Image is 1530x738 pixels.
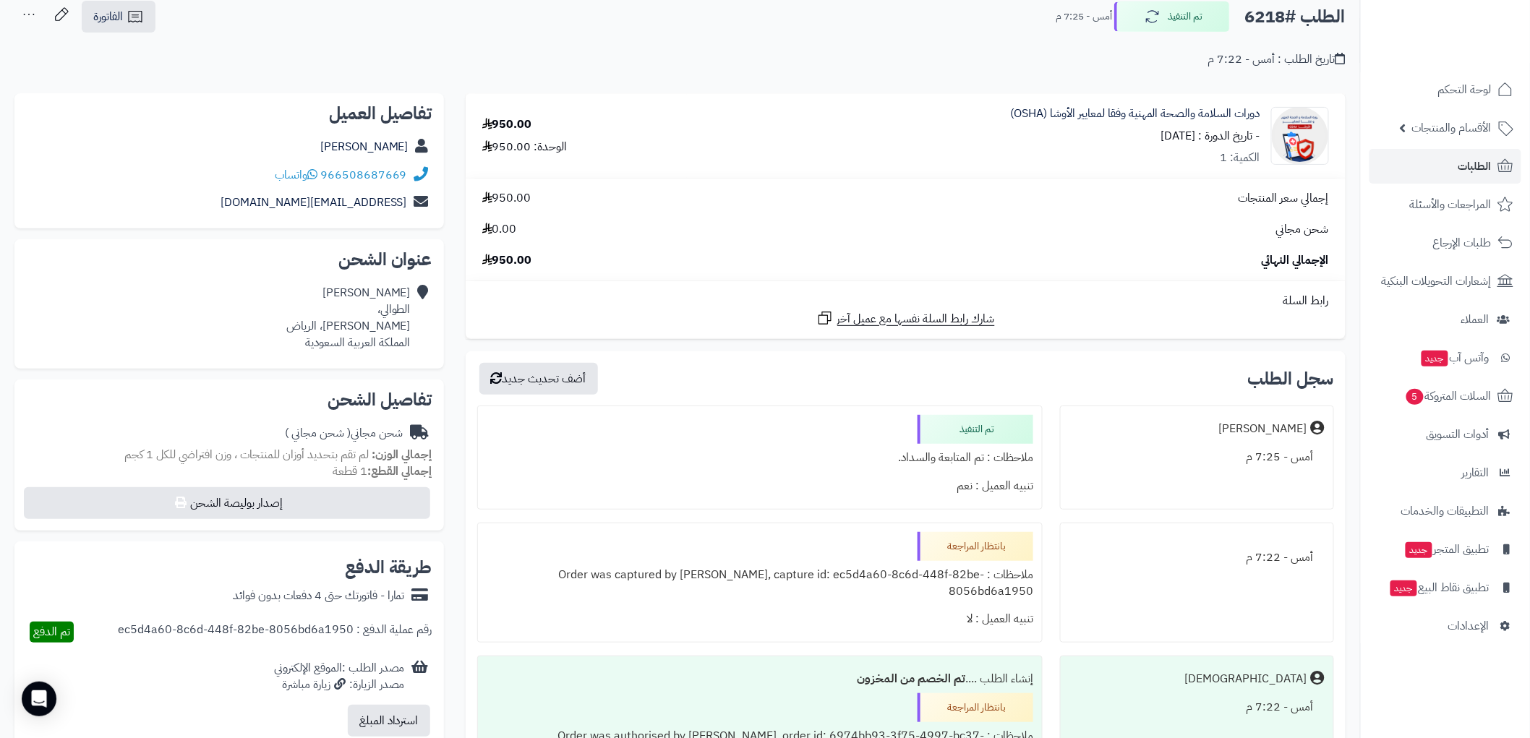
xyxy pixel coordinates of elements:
[816,309,995,327] a: شارك رابط السلة نفسها مع عميل آخر
[487,605,1033,633] div: تنبيه العميل : لا
[1401,501,1490,521] span: التطبيقات والخدمات
[479,363,598,395] button: أضف تحديث جديد
[1433,233,1492,253] span: طلبات الإرجاع
[285,425,403,442] div: شحن مجاني
[320,166,407,184] a: 966508687669
[471,293,1340,309] div: رابط السلة
[320,138,409,155] a: [PERSON_NAME]
[1069,443,1325,471] div: أمس - 7:25 م
[1369,264,1521,299] a: إشعارات التحويلات البنكية
[1114,1,1230,32] button: تم التنفيذ
[22,682,56,716] div: Open Intercom Messenger
[93,8,123,25] span: الفاتورة
[1432,37,1516,67] img: logo-2.png
[1404,539,1490,559] span: تطبيق المتجر
[24,487,430,519] button: إصدار بوليصة الشحن
[1219,421,1307,437] div: [PERSON_NAME]
[1369,149,1521,184] a: الطلبات
[345,559,432,576] h2: طريقة الدفع
[1369,340,1521,375] a: وآتس آبجديد
[285,424,351,442] span: ( شحن مجاني )
[274,677,405,693] div: مصدر الزيارة: زيارة مباشرة
[275,166,317,184] a: واتساب
[1369,455,1521,490] a: التقارير
[857,670,965,687] b: تم الخصم من المخزون
[1458,156,1492,176] span: الطلبات
[1461,309,1490,330] span: العملاء
[1069,544,1325,572] div: أمس - 7:22 م
[1369,379,1521,413] a: السلات المتروكة5
[918,532,1033,561] div: بانتظار المراجعة
[82,1,155,33] a: الفاتورة
[1369,226,1521,260] a: طلبات الإرجاع
[1245,2,1346,32] h2: الطلب #6218
[1389,578,1490,598] span: تطبيق نقاط البيع
[1462,463,1490,483] span: التقارير
[1276,221,1329,238] span: شحن مجاني
[1069,693,1325,721] div: أمس - 7:22 م
[482,252,532,269] span: 950.00
[26,391,432,408] h2: تفاصيل الشحن
[1208,51,1346,68] div: تاريخ الطلب : أمس - 7:22 م
[333,463,432,480] small: 1 قطعة
[367,463,432,480] strong: إجمالي القطع:
[1369,72,1521,107] a: لوحة التحكم
[233,588,405,604] div: تمارا - فاتورتك حتى 4 دفعات بدون فوائد
[1239,190,1329,207] span: إجمالي سعر المنتجات
[487,561,1033,606] div: ملاحظات : Order was captured by [PERSON_NAME], capture id: ec5d4a60-8c6d-448f-82be-8056bd6a1950
[124,446,369,463] span: لم تقم بتحديد أوزان للمنتجات ، وزن افتراضي للكل 1 كجم
[1161,127,1260,145] small: - تاريخ الدورة : [DATE]
[1272,107,1328,165] img: 1752420691-%D8%A7%D9%84%D8%B3%D9%84%D8%A7%D9%85%D8%A9%20%D9%88%20%D8%A7%D9%84%D8%B5%D8%AD%D8%A9%2...
[918,415,1033,444] div: تم التنفيذ
[482,116,532,133] div: 950.00
[1448,616,1490,636] span: الإعدادات
[1422,351,1448,366] span: جديد
[1382,271,1492,291] span: إشعارات التحويلات البنكية
[372,446,432,463] strong: إجمالي الوزن:
[482,221,517,238] span: 0.00
[286,285,411,351] div: [PERSON_NAME] الطوالي، [PERSON_NAME]، الرياض المملكة العربية السعودية
[482,139,568,155] div: الوحدة: 950.00
[1369,302,1521,337] a: العملاء
[1390,580,1417,596] span: جديد
[1369,417,1521,452] a: أدوات التسويق
[33,623,70,640] span: تم الدفع
[1369,187,1521,222] a: المراجعات والأسئلة
[1248,370,1334,387] h3: سجل الطلب
[1056,9,1112,24] small: أمس - 7:25 م
[1185,671,1307,687] div: [DEMOGRAPHIC_DATA]
[1438,80,1492,100] span: لوحة التحكم
[1369,570,1521,605] a: تطبيق نقاط البيعجديد
[348,705,430,737] button: استرداد المبلغ
[1405,386,1492,406] span: السلات المتروكة
[1406,542,1432,558] span: جديد
[1010,106,1260,122] a: دورات السلامة والصحة المهنية وفقا لمعايير الأوشا (OSHA)
[1427,424,1490,445] span: أدوات التسويق
[837,311,995,327] span: شارك رابط السلة نفسها مع عميل آخر
[26,105,432,122] h2: تفاصيل العميل
[221,194,407,211] a: [EMAIL_ADDRESS][DOMAIN_NAME]
[1420,348,1490,368] span: وآتس آب
[1369,609,1521,643] a: الإعدادات
[1262,252,1329,269] span: الإجمالي النهائي
[487,444,1033,472] div: ملاحظات : تم المتابعة والسداد.
[1406,389,1424,405] span: 5
[918,693,1033,722] div: بانتظار المراجعة
[1369,494,1521,528] a: التطبيقات والخدمات
[1221,150,1260,166] div: الكمية: 1
[487,665,1033,693] div: إنشاء الطلب ....
[274,660,405,693] div: مصدر الطلب :الموقع الإلكتروني
[1410,194,1492,215] span: المراجعات والأسئلة
[482,190,531,207] span: 950.00
[118,622,432,643] div: رقم عملية الدفع : ec5d4a60-8c6d-448f-82be-8056bd6a1950
[487,472,1033,500] div: تنبيه العميل : نعم
[26,251,432,268] h2: عنوان الشحن
[1369,532,1521,567] a: تطبيق المتجرجديد
[1412,118,1492,138] span: الأقسام والمنتجات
